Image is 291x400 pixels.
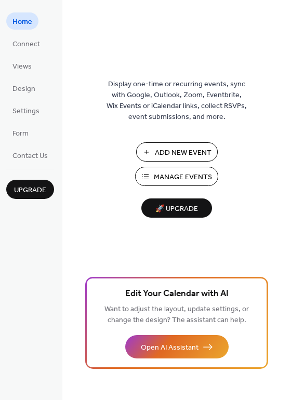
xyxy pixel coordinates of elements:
[12,84,35,95] span: Design
[125,287,229,301] span: Edit Your Calendar with AI
[125,335,229,358] button: Open AI Assistant
[154,172,212,183] span: Manage Events
[6,79,42,97] a: Design
[107,79,247,123] span: Display one-time or recurring events, sync with Google, Outlook, Zoom, Eventbrite, Wix Events or ...
[136,142,218,162] button: Add New Event
[148,202,206,216] span: 🚀 Upgrade
[141,198,212,218] button: 🚀 Upgrade
[12,151,48,162] span: Contact Us
[6,12,38,30] a: Home
[14,185,46,196] span: Upgrade
[141,342,199,353] span: Open AI Assistant
[6,35,46,52] a: Connect
[135,167,218,186] button: Manage Events
[12,106,39,117] span: Settings
[12,61,32,72] span: Views
[12,128,29,139] span: Form
[12,17,32,28] span: Home
[155,148,211,158] span: Add New Event
[6,57,38,74] a: Views
[6,180,54,199] button: Upgrade
[104,302,249,327] span: Want to adjust the layout, update settings, or change the design? The assistant can help.
[6,146,54,164] a: Contact Us
[12,39,40,50] span: Connect
[6,102,46,119] a: Settings
[6,124,35,141] a: Form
